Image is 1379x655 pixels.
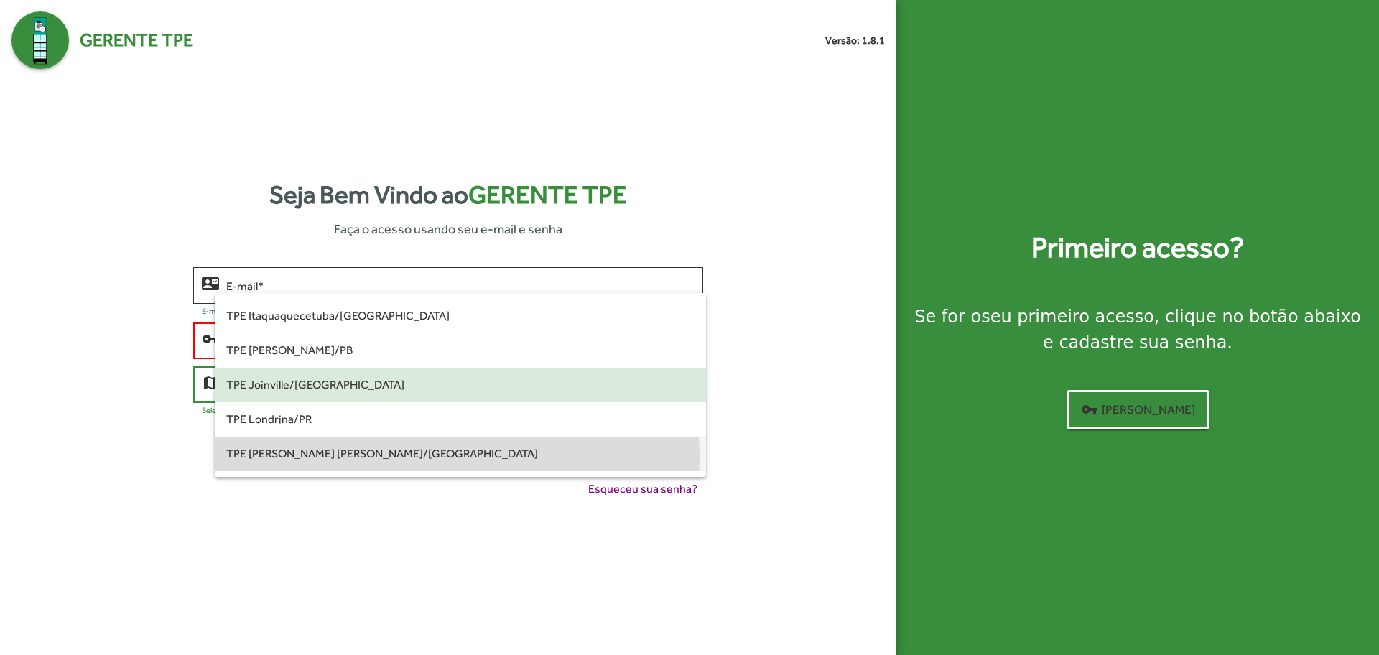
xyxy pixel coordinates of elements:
[226,471,694,506] span: TPE Natal/RN
[226,333,694,368] span: TPE [PERSON_NAME]/PB
[226,402,694,437] span: TPE Londrina/PR
[226,299,694,333] span: TPE Itaquaquecetuba/[GEOGRAPHIC_DATA]
[226,437,694,471] span: TPE [PERSON_NAME] [PERSON_NAME]/[GEOGRAPHIC_DATA]
[226,368,694,402] span: TPE Joinville/[GEOGRAPHIC_DATA]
